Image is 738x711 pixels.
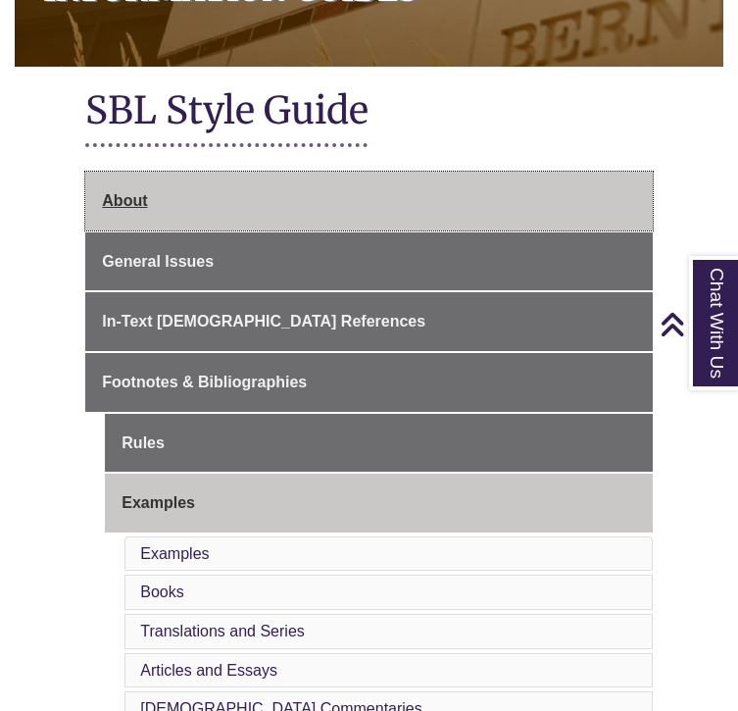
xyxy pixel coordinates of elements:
[105,474,652,533] a: Examples
[85,353,652,412] a: Footnotes & Bibliographies
[140,584,183,600] a: Books
[102,313,425,330] span: In-Text [DEMOGRAPHIC_DATA] References
[102,374,307,390] span: Footnotes & Bibliographies
[102,192,147,209] span: About
[140,623,305,639] a: Translations and Series
[105,414,652,473] a: Rules
[85,172,652,230] a: About
[102,253,214,270] span: General Issues
[140,662,277,679] a: Articles and Essays
[85,292,652,351] a: In-Text [DEMOGRAPHIC_DATA] References
[140,545,209,562] a: Examples
[85,232,652,291] a: General Issues
[660,311,733,337] a: Back to Top
[85,86,652,138] h1: SBL Style Guide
